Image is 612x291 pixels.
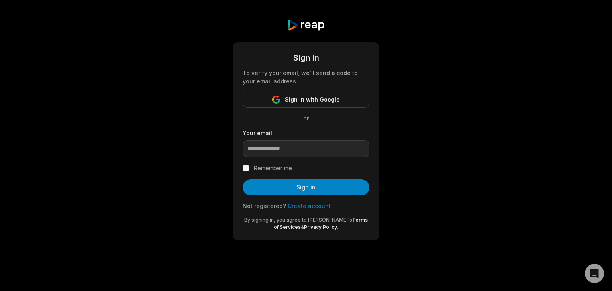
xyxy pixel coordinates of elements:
[297,114,315,122] span: or
[287,19,325,31] img: reap
[274,217,368,230] a: Terms of Services
[243,69,369,85] div: To verify your email, we'll send a code to your email address.
[243,52,369,64] div: Sign in
[301,224,304,230] span: &
[243,92,369,108] button: Sign in with Google
[585,264,604,283] div: Open Intercom Messenger
[244,217,352,223] span: By signing in, you agree to [PERSON_NAME]'s
[243,179,369,195] button: Sign in
[243,129,369,137] label: Your email
[254,163,292,173] label: Remember me
[288,203,331,209] a: Create account
[304,224,337,230] a: Privacy Policy
[337,224,338,230] span: .
[243,203,286,209] span: Not registered?
[285,95,340,104] span: Sign in with Google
